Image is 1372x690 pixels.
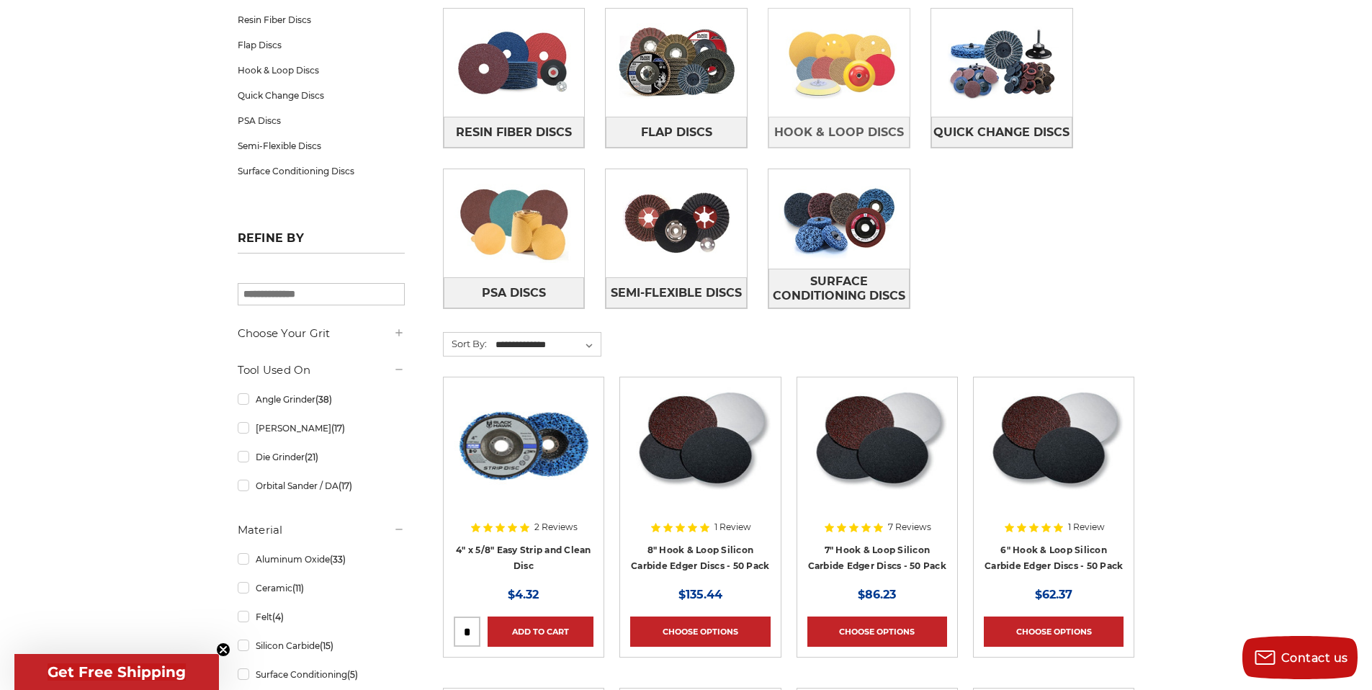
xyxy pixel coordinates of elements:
img: Silicon Carbide 7" Hook & Loop Edger Discs [807,387,947,503]
a: Felt [238,604,405,629]
span: PSA Discs [482,281,546,305]
span: Resin Fiber Discs [456,120,572,145]
span: (5) [347,669,358,680]
a: Choose Options [630,617,770,647]
a: Silicon Carbide 7" Hook & Loop Edger Discs [807,387,947,572]
span: (15) [320,640,333,651]
img: Semi-Flexible Discs [606,174,747,273]
a: Silicon Carbide [238,633,405,658]
a: Silicon Carbide 8" Hook & Loop Edger Discs [630,387,770,572]
span: Semi-Flexible Discs [611,281,742,305]
span: (4) [272,611,284,622]
img: 4" x 5/8" easy strip and clean discs [454,387,593,503]
a: Choose Options [807,617,947,647]
h5: Choose Your Grit [238,325,405,342]
span: (33) [330,554,346,565]
h5: Refine by [238,231,405,254]
img: Quick Change Discs [931,13,1072,112]
a: Flap Discs [238,32,405,58]
span: $62.37 [1035,588,1072,601]
a: Semi-Flexible Discs [606,277,747,308]
img: Silicon Carbide 6" Hook & Loop Edger Discs [984,387,1124,503]
a: Choose Options [984,617,1124,647]
a: Resin Fiber Discs [444,117,585,148]
a: Aluminum Oxide [238,547,405,572]
span: $135.44 [678,588,722,601]
a: Surface Conditioning Discs [238,158,405,184]
h5: Material [238,521,405,539]
span: (17) [338,480,352,491]
a: Orbital Sander / DA [238,473,405,498]
a: Semi-Flexible Discs [238,133,405,158]
h5: Tool Used On [238,362,405,379]
a: Surface Conditioning Discs [768,269,910,308]
img: PSA Discs [444,174,585,273]
a: Ceramic [238,575,405,601]
a: Angle Grinder [238,387,405,412]
a: Flap Discs [606,117,747,148]
select: Sort By: [493,334,601,356]
a: Surface Conditioning [238,662,405,687]
a: Quick Change Discs [238,83,405,108]
span: Surface Conditioning Discs [769,269,909,308]
img: Surface Conditioning Discs [768,169,910,269]
span: Flap Discs [641,120,712,145]
img: Silicon Carbide 8" Hook & Loop Edger Discs [630,387,770,503]
a: Add to Cart [488,617,593,647]
a: Resin Fiber Discs [238,7,405,32]
span: Get Free Shipping [48,663,186,681]
a: Die Grinder [238,444,405,470]
a: 4" x 5/8" easy strip and clean discs [454,387,593,572]
a: Hook & Loop Discs [768,117,910,148]
img: Resin Fiber Discs [444,13,585,112]
span: (17) [331,423,345,434]
button: Contact us [1242,636,1358,679]
a: Quick Change Discs [931,117,1072,148]
label: Sort By: [444,333,487,354]
div: Get Free ShippingClose teaser [14,654,219,690]
a: PSA Discs [238,108,405,133]
span: $86.23 [858,588,896,601]
a: [PERSON_NAME] [238,416,405,441]
img: Flap Discs [606,13,747,112]
span: (11) [292,583,304,593]
button: Close teaser [216,642,230,657]
span: (38) [315,394,332,405]
span: Contact us [1281,651,1348,665]
span: $4.32 [508,588,539,601]
span: Quick Change Discs [933,120,1070,145]
img: Hook & Loop Discs [768,13,910,112]
a: Hook & Loop Discs [238,58,405,83]
a: Silicon Carbide 6" Hook & Loop Edger Discs [984,387,1124,572]
span: (21) [305,452,318,462]
a: PSA Discs [444,277,585,308]
span: Hook & Loop Discs [774,120,904,145]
